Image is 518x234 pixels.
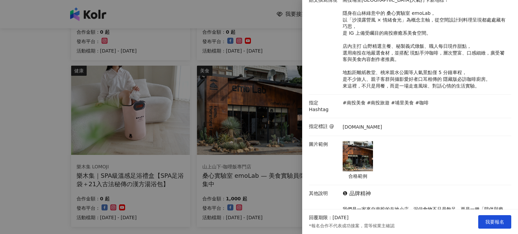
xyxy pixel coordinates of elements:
[367,100,390,106] p: #南投旅遊
[391,100,414,106] p: #埔里美食
[343,173,373,180] p: 合格範例
[343,206,508,219] p: 我們是一家來自南投的在地小店，深信食物不只是飽足，更是一種「陪伴與療癒」。
[309,100,339,113] p: 指定 Hashtag
[343,124,382,131] p: [DOMAIN_NAME]
[478,215,511,229] button: 我要報名
[415,100,429,106] p: #咖啡
[343,190,508,197] h3: ❶ 品牌精神
[309,190,339,197] p: 其他說明
[309,123,339,130] p: 指定標註 @
[309,141,339,148] p: 圖片範例
[343,100,366,106] p: #南投美食
[309,223,395,229] p: *報名合作不代表成功接案，需等候業主確認
[309,214,348,221] p: 回覆期限：[DATE]
[485,219,504,225] span: 我要報名
[343,141,373,171] img: 合格範例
